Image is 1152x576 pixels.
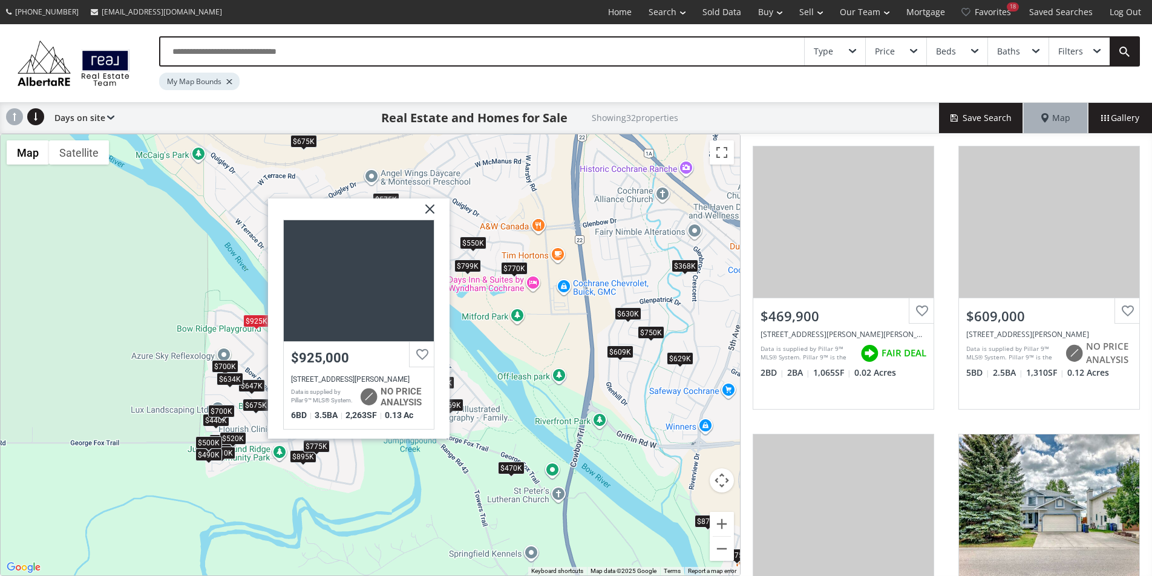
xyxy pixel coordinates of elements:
span: Map [1041,112,1070,124]
span: FAIR DEAL [882,347,926,359]
div: $575K [373,192,399,205]
div: $700K [208,405,235,417]
div: $870K [695,514,721,527]
button: Toggle fullscreen view [710,140,734,165]
span: 2 BA [787,367,810,379]
img: rating icon [1062,341,1086,365]
a: Open this area in Google Maps (opens a new window) [4,560,44,575]
a: [EMAIL_ADDRESS][DOMAIN_NAME] [85,1,228,23]
span: 1,310 SF [1026,367,1064,379]
div: Data is supplied by Pillar 9™ MLS® System. Pillar 9™ is the owner of the copyright in its MLS® Sy... [291,388,353,406]
div: $470K [498,461,525,474]
div: 77 George Fox Trail #107, Cochrane, AB T4C 0N1 [761,329,926,339]
div: $520K [220,432,246,445]
span: NO PRICE ANALYSIS [1086,340,1132,366]
div: $410K [209,446,235,459]
div: Data is supplied by Pillar 9™ MLS® System. Pillar 9™ is the owner of the copyright in its MLS® Sy... [966,344,1059,362]
a: $609,000[STREET_ADDRESS][PERSON_NAME]Data is supplied by Pillar 9™ MLS® System. Pillar 9™ is the ... [946,134,1152,422]
button: Show satellite imagery [49,140,109,165]
span: NO PRICE ANALYSIS [381,386,427,408]
span: 2 BD [761,367,784,379]
span: 3.5 BA [315,410,342,420]
div: Map [1024,103,1088,133]
h1: Real Estate and Homes for Sale [381,110,568,126]
div: $490K [195,448,222,461]
div: $469,900 [761,307,926,326]
img: Logo [12,38,135,89]
div: $700K [212,360,238,373]
div: My Map Bounds [159,73,240,90]
div: Price [875,47,895,56]
div: $647K [238,379,265,391]
span: [EMAIL_ADDRESS][DOMAIN_NAME] [102,7,222,17]
div: $630K [615,307,641,320]
div: Gallery [1088,103,1152,133]
div: $799K [454,260,481,272]
div: Filters [1058,47,1083,56]
div: 18 [1007,2,1019,11]
span: 2.5 BA [993,367,1023,379]
div: $775K [303,440,330,453]
button: Zoom in [710,512,734,536]
div: Days on site [48,103,114,133]
a: $469,900[STREET_ADDRESS][PERSON_NAME][PERSON_NAME]Data is supplied by Pillar 9™ MLS® System. Pill... [741,134,946,422]
div: 11 Glenport Road, Cochrane, AB T4C1G8 [966,329,1132,339]
div: $895K [290,450,316,463]
h2: Showing 32 properties [592,113,678,122]
button: Map camera controls [710,468,734,493]
div: $675K [724,549,750,561]
div: $500K [195,436,222,449]
span: 0.12 Acres [1067,367,1109,379]
div: $669K [437,399,463,411]
div: $675K [243,399,269,411]
span: Gallery [1101,112,1139,124]
img: rating icon [356,385,381,409]
button: Keyboard shortcuts [531,567,583,575]
div: $634K [217,373,243,385]
span: 0.02 Acres [854,367,896,379]
img: Google [4,560,44,575]
div: $770K [501,262,528,275]
a: Report a map error [688,568,736,574]
button: Save Search [939,103,1024,133]
span: Map data ©2025 Google [591,568,656,574]
div: $440K [203,413,229,426]
div: $750K [638,326,664,339]
div: $925,000 [291,350,427,365]
div: $675K [290,135,317,148]
div: Beds [936,47,956,56]
div: $368K [672,259,698,272]
span: [PHONE_NUMBER] [15,7,79,17]
div: $609K [607,345,633,358]
a: Terms [664,568,681,574]
div: $550K [460,237,486,249]
button: Zoom out [710,537,734,561]
div: 52 Bow Ridge Crescent, Cochrane, AB T4C1T9 [291,375,427,384]
div: Data is supplied by Pillar 9™ MLS® System. Pillar 9™ is the owner of the copyright in its MLS® Sy... [761,344,854,362]
span: 2,263 SF [345,410,382,420]
span: 1,065 SF [813,367,851,379]
div: Baths [997,47,1020,56]
span: 6 BD [291,410,312,420]
div: $925K [243,314,270,327]
img: rating icon [857,341,882,365]
div: $609,000 [966,307,1132,326]
div: $629K [667,352,693,364]
img: x.svg [410,198,440,229]
button: Show street map [7,140,49,165]
div: Type [814,47,833,56]
a: $925,000[STREET_ADDRESS][PERSON_NAME]Data is supplied by Pillar 9™ MLS® System. Pillar 9™ is the ... [283,220,434,430]
span: 5 BD [966,367,990,379]
span: 0.13 Ac [385,410,413,420]
div: 52 Bow Ridge Crescent, Cochrane, AB T4C1T9 [284,220,434,341]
